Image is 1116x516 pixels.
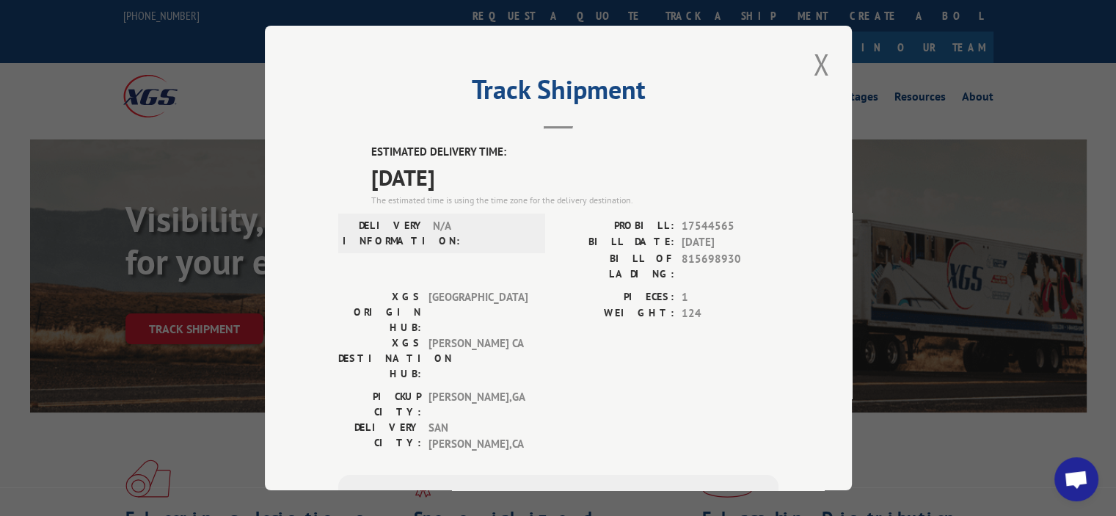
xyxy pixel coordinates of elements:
span: [PERSON_NAME] CA [428,335,528,382]
span: [DATE] [371,161,778,194]
label: DELIVERY CITY: [338,420,421,453]
h2: Track Shipment [338,79,778,107]
span: 1 [682,289,778,306]
span: N/A [433,218,532,249]
span: [GEOGRAPHIC_DATA] [428,289,528,335]
span: [DATE] [682,234,778,251]
span: 17544565 [682,218,778,235]
label: PROBILL: [558,218,674,235]
button: Close modal [809,44,834,84]
label: XGS DESTINATION HUB: [338,335,421,382]
label: WEIGHT: [558,305,674,322]
label: XGS ORIGIN HUB: [338,289,421,335]
label: BILL DATE: [558,234,674,251]
div: The estimated time is using the time zone for the delivery destination. [371,194,778,207]
label: BILL OF LADING: [558,251,674,282]
span: 815698930 [682,251,778,282]
a: Open chat [1054,457,1098,501]
span: 124 [682,305,778,322]
span: SAN [PERSON_NAME] , CA [428,420,528,453]
label: ESTIMATED DELIVERY TIME: [371,144,778,161]
label: PICKUP CITY: [338,389,421,420]
span: [PERSON_NAME] , GA [428,389,528,420]
label: DELIVERY INFORMATION: [343,218,426,249]
label: PIECES: [558,289,674,306]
